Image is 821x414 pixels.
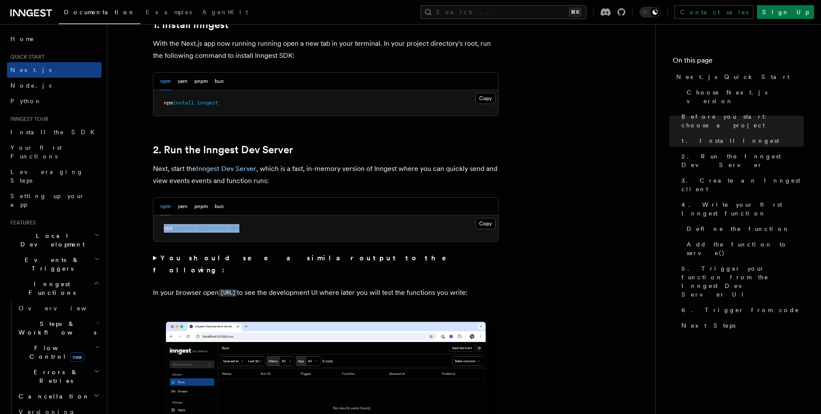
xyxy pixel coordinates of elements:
button: yarn [178,198,188,215]
span: Node.js [10,82,51,89]
a: Choose Next.js version [683,85,804,109]
a: Home [7,31,102,47]
span: Define the function [687,224,790,233]
a: Next Steps [678,318,804,333]
span: 6. Trigger from code [681,306,799,314]
a: 4. Write your first Inngest function [678,197,804,221]
button: Cancellation [15,389,102,404]
a: Overview [15,300,102,316]
a: Examples [140,3,197,23]
span: Next Steps [681,321,735,330]
span: Your first Functions [10,144,62,160]
a: [URL] [219,288,237,297]
a: Inngest Dev Server [196,164,256,173]
button: Steps & Workflows [15,316,102,340]
button: bun [215,73,224,90]
button: pnpm [194,73,208,90]
button: Local Development [7,228,102,252]
button: Events & Triggers [7,252,102,276]
button: Search...⌘K [420,5,586,19]
a: Contact sales [675,5,754,19]
a: Sign Up [757,5,814,19]
button: Flow Controlnew [15,340,102,364]
span: npx [164,225,173,231]
kbd: ⌘K [569,8,581,16]
span: Documentation [64,9,135,16]
span: Errors & Retries [15,368,94,385]
span: Examples [146,9,192,16]
h4: On this page [673,55,804,69]
span: 3. Create an Inngest client [681,176,804,193]
button: Copy [475,93,496,104]
p: In your browser open to see the development UI where later you will test the functions you write: [153,287,499,299]
a: Define the function [683,221,804,237]
span: inngest-cli@latest [173,225,227,231]
p: Next, start the , which is a fast, in-memory version of Inngest where you can quickly send and vi... [153,163,499,187]
span: Features [7,219,36,226]
a: 6. Trigger from code [678,302,804,318]
span: Quick start [7,54,45,60]
p: With the Next.js app now running running open a new tab in your terminal. In your project directo... [153,38,499,62]
a: Leveraging Steps [7,164,102,188]
a: Before you start: choose a project [678,109,804,133]
span: Events & Triggers [7,256,94,273]
button: Copy [475,218,496,229]
span: Home [10,35,35,43]
button: npm [160,73,171,90]
button: Inngest Functions [7,276,102,300]
button: pnpm [194,198,208,215]
a: Next.js Quick Start [673,69,804,85]
span: Before you start: choose a project [681,112,804,130]
button: bun [215,198,224,215]
a: Your first Functions [7,140,102,164]
a: AgentKit [197,3,253,23]
a: 5. Trigger your function from the Inngest Dev Server UI [678,261,804,302]
span: dev [230,225,239,231]
a: Next.js [7,62,102,78]
a: 2. Run the Inngest Dev Server [678,149,804,173]
a: 3. Create an Inngest client [678,173,804,197]
button: Errors & Retries [15,364,102,389]
span: Steps & Workflows [15,319,96,337]
span: inngest [197,100,218,106]
button: npm [160,198,171,215]
span: Choose Next.js version [687,88,804,105]
summary: You should see a similar output to the following: [153,252,499,276]
span: 4. Write your first Inngest function [681,200,804,218]
span: Python [10,98,42,104]
span: Next.js [10,66,51,73]
span: Add the function to serve() [687,240,804,257]
span: 1. Install Inngest [681,136,779,145]
span: new [70,352,84,362]
span: Next.js Quick Start [676,73,789,81]
span: AgentKit [202,9,248,16]
strong: You should see a similar output to the following: [153,254,458,274]
span: Install the SDK [10,129,100,136]
span: Inngest tour [7,116,48,123]
a: Documentation [59,3,140,24]
a: Install the SDK [7,124,102,140]
button: yarn [178,73,188,90]
span: 2. Run the Inngest Dev Server [681,152,804,169]
span: Inngest Functions [7,280,93,297]
span: npm [164,100,173,106]
a: Node.js [7,78,102,93]
span: Leveraging Steps [10,168,83,184]
span: Local Development [7,231,94,249]
span: install [173,100,194,106]
span: Cancellation [15,392,90,401]
span: 5. Trigger your function from the Inngest Dev Server UI [681,264,804,299]
a: Setting up your app [7,188,102,212]
a: 1. Install Inngest [678,133,804,149]
span: Overview [19,305,108,312]
a: Add the function to serve() [683,237,804,261]
span: Flow Control [15,344,95,361]
a: Python [7,93,102,109]
button: Toggle dark mode [640,7,660,17]
span: Setting up your app [10,193,85,208]
a: 2. Run the Inngest Dev Server [153,144,293,156]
